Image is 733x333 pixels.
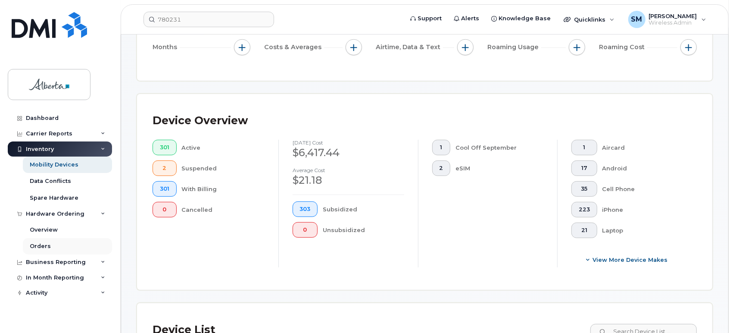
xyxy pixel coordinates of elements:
[143,12,274,27] input: Find something...
[153,43,180,52] span: Months
[571,223,597,238] button: 21
[300,226,311,233] span: 0
[182,140,265,155] div: Active
[579,227,590,234] span: 21
[293,201,318,217] button: 303
[323,201,404,217] div: Subsidized
[432,160,451,176] button: 2
[153,181,177,197] button: 301
[602,181,683,197] div: Cell Phone
[649,13,697,19] span: [PERSON_NAME]
[293,222,318,238] button: 0
[160,185,169,192] span: 301
[485,10,557,27] a: Knowledge Base
[499,14,551,23] span: Knowledge Base
[602,140,683,155] div: Aircard
[153,140,177,155] button: 301
[602,202,683,217] div: iPhone
[455,140,543,155] div: Cool Off September
[439,144,443,151] span: 1
[182,160,265,176] div: Suspended
[487,43,541,52] span: Roaming Usage
[153,110,248,132] div: Device Overview
[376,43,443,52] span: Airtime, Data & Text
[571,181,597,197] button: 35
[182,181,265,197] div: With Billing
[153,160,177,176] button: 2
[404,10,448,27] a: Support
[323,222,404,238] div: Unsubsidized
[293,145,404,160] div: $6,417.44
[571,160,597,176] button: 17
[153,202,177,217] button: 0
[182,202,265,217] div: Cancelled
[448,10,485,27] a: Alerts
[160,206,169,213] span: 0
[439,165,443,172] span: 2
[160,144,169,151] span: 301
[574,16,605,23] span: Quicklinks
[461,14,479,23] span: Alerts
[599,43,647,52] span: Roaming Cost
[455,160,543,176] div: eSIM
[160,165,169,172] span: 2
[558,11,621,28] div: Quicklinks
[649,19,697,26] span: Wireless Admin
[418,14,442,23] span: Support
[579,144,590,151] span: 1
[293,173,404,188] div: $21.18
[571,202,597,217] button: 223
[264,43,324,52] span: Costs & Averages
[579,165,590,172] span: 17
[579,185,590,192] span: 35
[293,140,404,145] h4: [DATE] cost
[300,206,311,213] span: 303
[432,140,451,155] button: 1
[602,160,683,176] div: Android
[593,256,667,264] span: View More Device Makes
[571,252,683,267] button: View More Device Makes
[571,140,597,155] button: 1
[622,11,712,28] div: Sharon Mullen
[602,223,683,238] div: Laptop
[293,167,404,173] h4: Average cost
[631,14,643,25] span: SM
[579,206,590,213] span: 223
